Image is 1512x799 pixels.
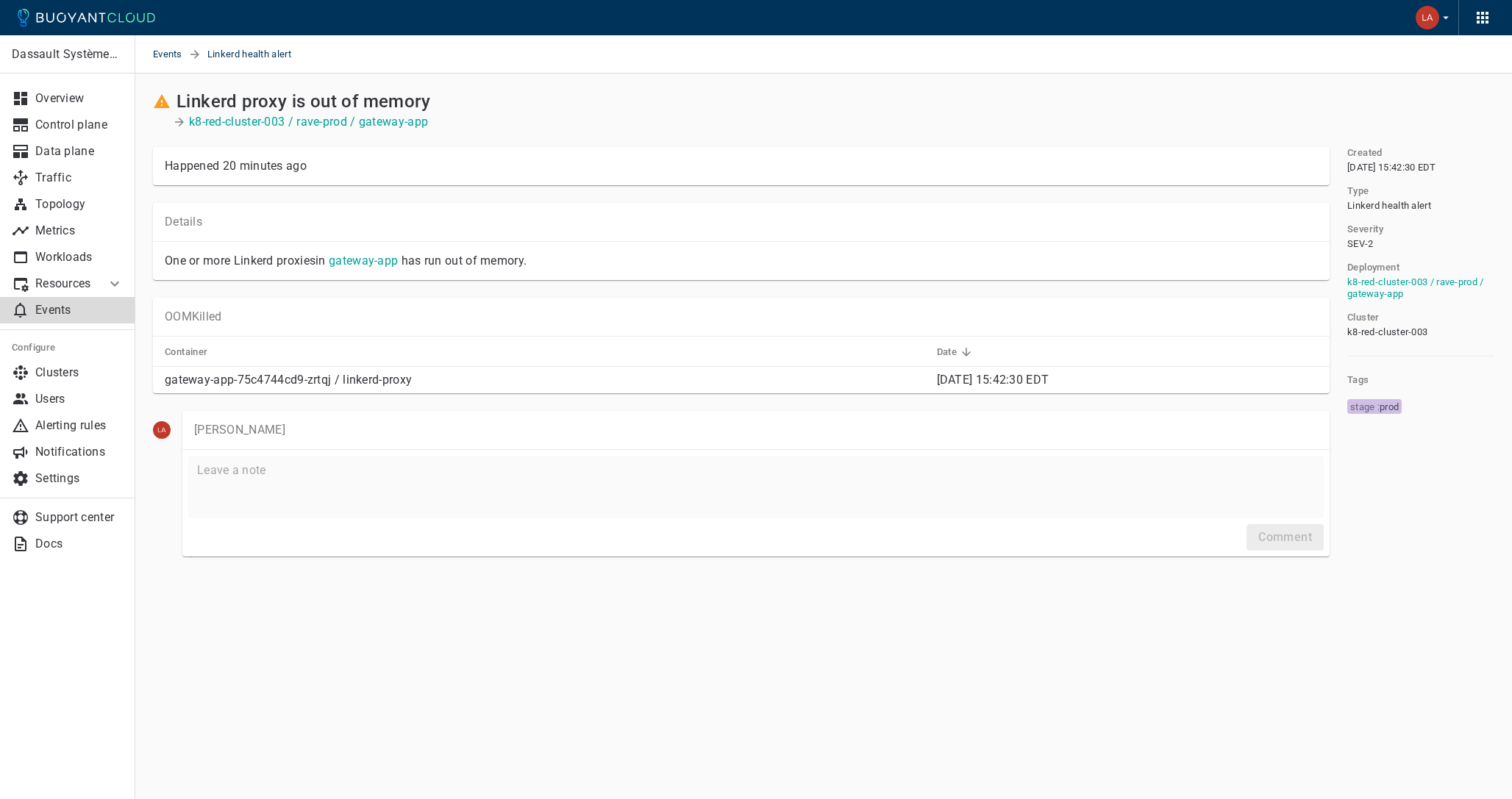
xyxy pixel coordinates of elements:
span: Linkerd health alert [207,35,309,74]
span: Linkerd health alert [1347,200,1431,212]
span: k8-red-cluster-003 [1347,326,1427,338]
h5: Tags [1347,374,1494,386]
p: [PERSON_NAME] [194,423,1318,437]
p: Notifications [35,445,124,459]
div: Happened [165,159,307,173]
p: Metrics [35,223,124,238]
a: k8-red-cluster-003 / rave-prod / gateway-app [1347,276,1484,299]
a: k8-red-cluster-003 / rave-prod / gateway-app [189,115,428,129]
p: Dassault Systèmes- MEDIDATA [12,47,123,62]
p: Events [35,303,124,318]
p: Overview [35,91,124,106]
p: Alerting rules [35,418,124,433]
p: Topology [35,197,124,212]
a: Events [153,35,188,74]
p: Traffic [35,171,124,185]
p: Workloads [35,250,124,265]
p: Clusters [35,365,124,380]
h5: Severity [1347,223,1383,235]
p: Resources [35,276,94,291]
p: Docs [35,537,124,551]
span: [DATE] 15:42:30 EDT [1347,162,1436,173]
p: Details [165,215,1318,229]
span: prod [1380,401,1399,412]
p: Settings [35,471,124,486]
h2: Linkerd proxy is out of memory [176,91,430,112]
h5: Date [937,346,958,358]
p: Control plane [35,118,124,132]
p: Users [35,392,124,406]
img: labhesh.potdar@3ds.com [153,421,171,439]
span: stage : [1350,401,1380,412]
p: gateway-app-75c4744cd9-zrtqj / linkerd-proxy [165,373,925,387]
h5: Deployment [1347,262,1399,273]
p: One or more Linkerd proxies in has run out of memory. [165,254,1318,268]
h5: Container [165,346,208,358]
span: Container [165,345,227,359]
h5: Type [1347,185,1369,197]
relative-time: 20 minutes ago [223,159,307,173]
p: Support center [35,510,124,525]
span: Date [937,345,977,359]
img: Labhesh Potdar [1416,6,1439,29]
h5: Cluster [1347,312,1380,323]
h5: Configure [12,342,124,354]
h5: Created [1347,147,1383,159]
span: SEV-2 [1347,238,1374,250]
span: Mon, 18 Aug 2025 19:42:30 UTC [937,373,1049,387]
a: gateway-app [329,254,398,268]
p: Data plane [35,144,124,159]
p: OOMKilled [165,309,222,324]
